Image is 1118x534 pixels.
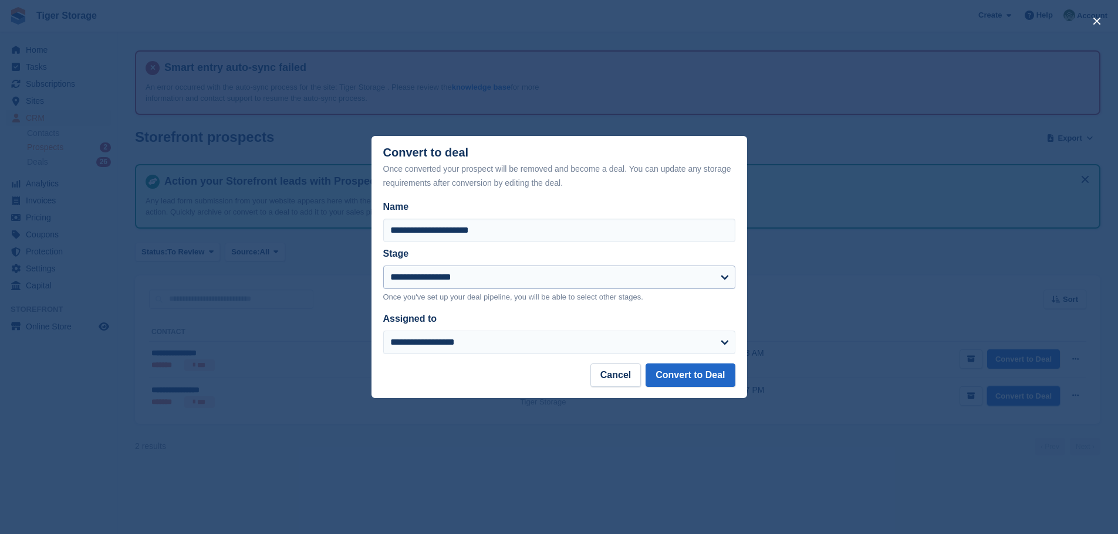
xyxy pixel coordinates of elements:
button: Cancel [590,363,641,387]
div: Convert to deal [383,146,735,190]
label: Name [383,200,735,214]
p: Once you've set up your deal pipeline, you will be able to select other stages. [383,291,735,303]
div: Once converted your prospect will be removed and become a deal. You can update any storage requir... [383,162,735,190]
label: Assigned to [383,314,437,324]
button: Convert to Deal [646,363,735,387]
button: close [1087,12,1106,30]
label: Stage [383,249,409,259]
